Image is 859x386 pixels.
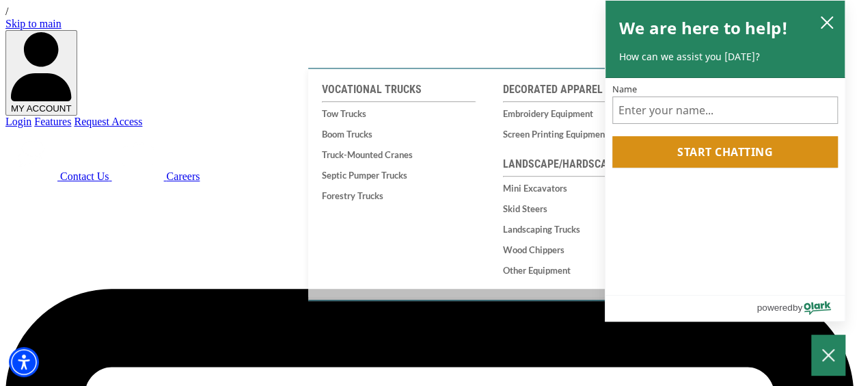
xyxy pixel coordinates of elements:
a: Boom Trucks [322,129,476,140]
div: Accessibility Menu [9,347,39,377]
a: Wood Chippers [503,244,657,255]
span: Careers [167,170,200,182]
span: Contact Us [60,170,109,182]
h2: We are here to help! [619,14,788,42]
a: Embroidery Equipment [503,108,657,119]
img: Beacon Funding chat [5,128,57,180]
a: Skid Steers [503,203,657,214]
button: Close Chatbox [811,335,845,376]
a: Login [5,116,31,127]
a: Request Access [74,116,142,127]
a: Other Equipment [503,265,657,276]
a: Powered by Olark [756,296,845,321]
a: Landscaping Trucks [503,224,657,235]
a: Vocational Trucks [322,83,476,96]
span: powered [756,299,792,316]
button: close chatbox [816,12,838,33]
button: Start chatting [612,136,838,168]
a: Landscape/Hardscape [503,157,657,170]
a: Decorated Apparel [503,83,657,96]
label: Name [612,85,838,94]
input: Name [612,96,838,124]
a: Truck-Mounted Cranes [322,149,476,160]
span: by [793,299,802,316]
a: Contact Us [5,170,112,182]
a: Careers [112,170,200,182]
a: Mini Excavators [503,183,657,194]
img: Beacon Funding Careers [112,128,164,180]
a: Tow Trucks [322,108,476,119]
a: Septic Pumper Trucks [322,170,476,181]
a: Features [34,116,71,127]
p: How can we assist you [DATE]? [619,50,831,64]
a: Forestry Trucks [322,190,476,201]
button: MY ACCOUNT [5,30,77,116]
a: Screen Printing Equipment [503,129,657,140]
a: Skip to main [5,18,62,29]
